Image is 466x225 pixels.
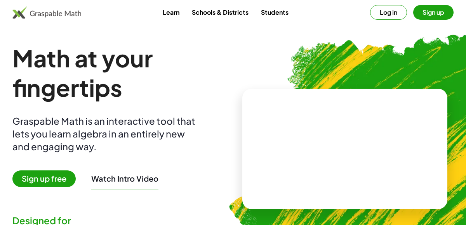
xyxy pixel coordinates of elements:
[370,5,407,20] button: Log in
[186,5,255,19] a: Schools & Districts
[287,120,403,178] video: What is this? This is dynamic math notation. Dynamic math notation plays a central role in how Gr...
[12,115,199,153] div: Graspable Math is an interactive tool that lets you learn algebra in an entirely new and engaging...
[156,5,186,19] a: Learn
[91,173,158,184] button: Watch Intro Video
[413,5,454,20] button: Sign up
[12,170,76,187] span: Sign up free
[12,43,230,102] h1: Math at your fingertips
[255,5,295,19] a: Students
